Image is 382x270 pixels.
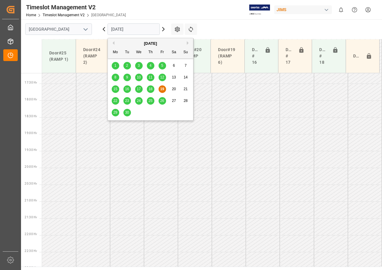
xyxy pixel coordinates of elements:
span: 22:30 Hr [25,249,37,253]
div: month 2025-09 [110,60,192,118]
span: 18:30 Hr [25,115,37,118]
span: 9 [126,75,128,79]
div: Choose Saturday, September 6th, 2025 [170,62,178,69]
div: Choose Tuesday, September 9th, 2025 [123,74,131,81]
span: 6 [173,63,175,68]
div: Su [182,49,189,56]
div: Choose Tuesday, September 16th, 2025 [123,85,131,93]
span: 13 [172,75,176,79]
div: Choose Sunday, September 21st, 2025 [182,85,189,93]
span: 15 [113,87,117,91]
div: Choose Monday, September 15th, 2025 [112,85,119,93]
span: 19 [160,87,164,91]
span: 27 [172,99,176,103]
button: Next Month [187,41,190,45]
div: Choose Saturday, September 20th, 2025 [170,85,178,93]
div: Choose Friday, September 12th, 2025 [159,74,166,81]
span: 17:30 Hr [25,81,37,84]
div: Choose Wednesday, September 10th, 2025 [135,74,143,81]
div: Choose Friday, September 26th, 2025 [159,97,166,105]
div: [DATE] [108,41,193,47]
div: Choose Tuesday, September 2nd, 2025 [123,62,131,69]
div: Choose Wednesday, September 24th, 2025 [135,97,143,105]
span: 17 [137,87,141,91]
div: Door#25 (RAMP 1) [47,48,71,65]
span: 5 [161,63,163,68]
span: 20:00 Hr [25,165,37,168]
span: 29 [113,110,117,115]
div: Choose Tuesday, September 30th, 2025 [123,109,131,116]
div: Choose Saturday, September 27th, 2025 [170,97,178,105]
div: Choose Friday, September 19th, 2025 [159,85,166,93]
span: 4 [150,63,152,68]
button: open menu [81,25,90,34]
span: 22 [113,99,117,103]
span: 20:30 Hr [25,182,37,185]
div: Choose Wednesday, September 17th, 2025 [135,85,143,93]
span: 18:00 Hr [25,98,37,101]
span: 20 [172,87,176,91]
div: Sa [170,49,178,56]
div: Choose Thursday, September 11th, 2025 [147,74,154,81]
div: Choose Saturday, September 13th, 2025 [170,74,178,81]
span: 16 [125,87,129,91]
span: 19:00 Hr [25,131,37,135]
span: 25 [148,99,152,103]
div: Door#24 (RAMP 2) [81,44,105,68]
div: Choose Monday, September 29th, 2025 [112,109,119,116]
a: Home [26,13,36,17]
div: Door#20 (RAMP 5) [182,44,206,68]
div: Door#19 (RAMP 6) [216,44,239,68]
div: We [135,49,143,56]
span: 3 [138,63,140,68]
div: Choose Friday, September 5th, 2025 [159,62,166,69]
img: Exertis%20JAM%20-%20Email%20Logo.jpg_1722504956.jpg [249,5,270,15]
span: 28 [183,99,187,103]
button: Previous Month [111,41,114,45]
div: Choose Tuesday, September 23rd, 2025 [123,97,131,105]
div: Choose Monday, September 22nd, 2025 [112,97,119,105]
input: Type to search/select [25,23,92,35]
span: 12 [160,75,164,79]
div: Choose Sunday, September 14th, 2025 [182,74,189,81]
span: 11 [148,75,152,79]
span: 10 [137,75,141,79]
span: 7 [185,63,187,68]
div: Doors # 18 [317,44,329,68]
div: Doors # 16 [250,44,262,68]
span: 1 [114,63,117,68]
span: 14 [183,75,187,79]
span: 2 [126,63,128,68]
div: Choose Wednesday, September 3rd, 2025 [135,62,143,69]
span: 8 [114,75,117,79]
span: 30 [125,110,129,115]
div: Choose Thursday, September 18th, 2025 [147,85,154,93]
a: Timeslot Management V2 [43,13,85,17]
span: 26 [160,99,164,103]
span: 23 [125,99,129,103]
div: Door#23 [351,51,363,62]
input: DD-MM-YYYY [108,23,160,35]
div: Doors # 17 [283,44,296,68]
span: 21:30 Hr [25,216,37,219]
div: Mo [112,49,119,56]
span: 23:00 Hr [25,266,37,269]
span: 21:00 Hr [25,199,37,202]
div: Choose Thursday, September 4th, 2025 [147,62,154,69]
div: Choose Sunday, September 7th, 2025 [182,62,189,69]
div: Timeslot Management V2 [26,3,126,12]
div: Choose Sunday, September 28th, 2025 [182,97,189,105]
div: Choose Thursday, September 25th, 2025 [147,97,154,105]
div: Fr [159,49,166,56]
span: 18 [148,87,152,91]
div: Choose Monday, September 1st, 2025 [112,62,119,69]
span: 19:30 Hr [25,148,37,152]
span: 24 [137,99,141,103]
span: 22:00 Hr [25,232,37,236]
div: Th [147,49,154,56]
div: Tu [123,49,131,56]
div: Choose Monday, September 8th, 2025 [112,74,119,81]
span: 21 [183,87,187,91]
